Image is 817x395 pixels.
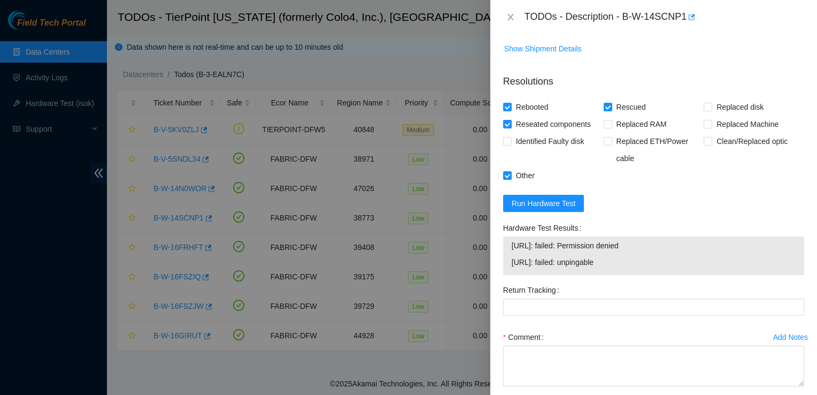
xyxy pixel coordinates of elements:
[512,98,553,116] span: Rebooted
[773,329,808,346] button: Add Notes
[503,282,564,299] label: Return Tracking
[512,197,576,209] span: Run Hardware Test
[773,333,808,341] div: Add Notes
[512,116,595,133] span: Reseated components
[712,98,768,116] span: Replaced disk
[503,219,585,237] label: Hardware Test Results
[503,346,804,386] textarea: Comment
[503,12,518,22] button: Close
[512,240,796,252] span: [URL]: failed: Permission denied
[612,133,704,167] span: Replaced ETH/Power cable
[512,256,796,268] span: [URL]: failed: unpingable
[525,9,804,26] div: TODOs - Description - B-W-14SCNP1
[712,116,783,133] span: Replaced Machine
[506,13,515,21] span: close
[712,133,792,150] span: Clean/Replaced optic
[512,133,589,150] span: Identified Faulty disk
[504,43,582,55] span: Show Shipment Details
[512,167,539,184] span: Other
[503,299,804,316] input: Return Tracking
[504,40,582,57] button: Show Shipment Details
[503,329,548,346] label: Comment
[503,195,584,212] button: Run Hardware Test
[612,98,650,116] span: Rescued
[612,116,671,133] span: Replaced RAM
[503,66,804,89] p: Resolutions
